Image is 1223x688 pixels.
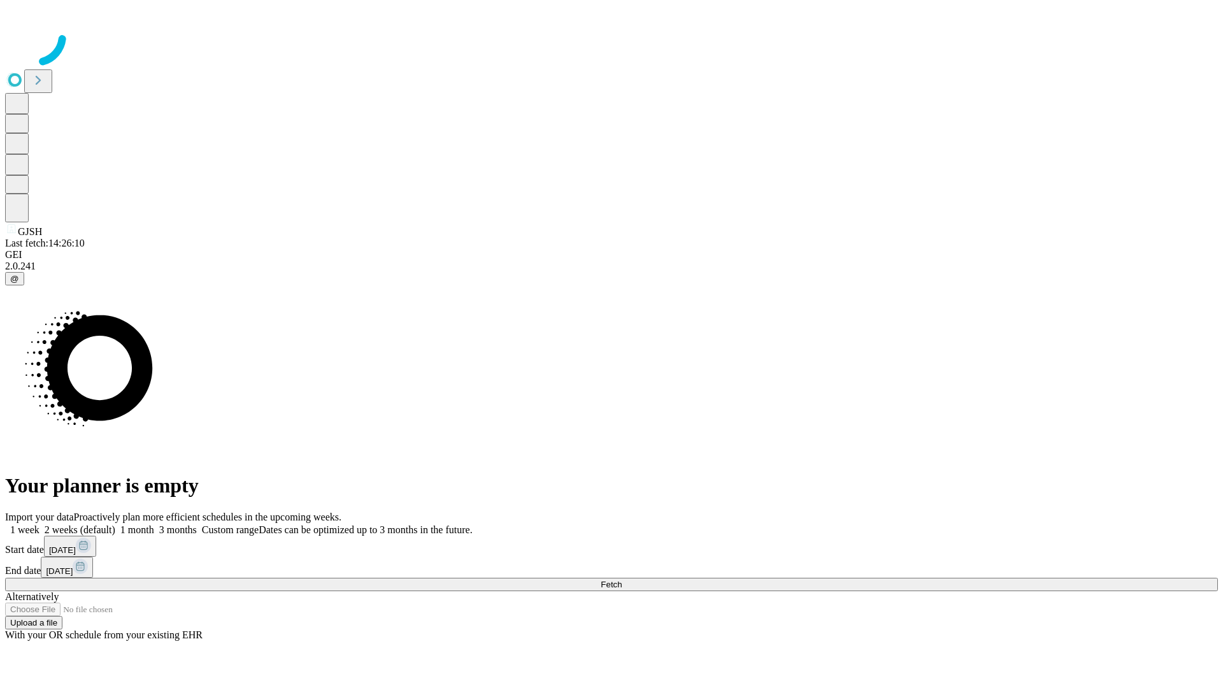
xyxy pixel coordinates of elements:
[5,272,24,285] button: @
[5,512,74,522] span: Import your data
[74,512,341,522] span: Proactively plan more efficient schedules in the upcoming weeks.
[5,536,1218,557] div: Start date
[120,524,154,535] span: 1 month
[18,226,42,237] span: GJSH
[49,545,76,555] span: [DATE]
[41,557,93,578] button: [DATE]
[5,238,85,248] span: Last fetch: 14:26:10
[5,557,1218,578] div: End date
[5,261,1218,272] div: 2.0.241
[10,524,39,535] span: 1 week
[601,580,622,589] span: Fetch
[5,591,59,602] span: Alternatively
[44,536,96,557] button: [DATE]
[202,524,259,535] span: Custom range
[10,274,19,283] span: @
[159,524,197,535] span: 3 months
[5,578,1218,591] button: Fetch
[5,629,203,640] span: With your OR schedule from your existing EHR
[5,474,1218,498] h1: Your planner is empty
[259,524,472,535] span: Dates can be optimized up to 3 months in the future.
[45,524,115,535] span: 2 weeks (default)
[5,249,1218,261] div: GEI
[5,616,62,629] button: Upload a file
[46,566,73,576] span: [DATE]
